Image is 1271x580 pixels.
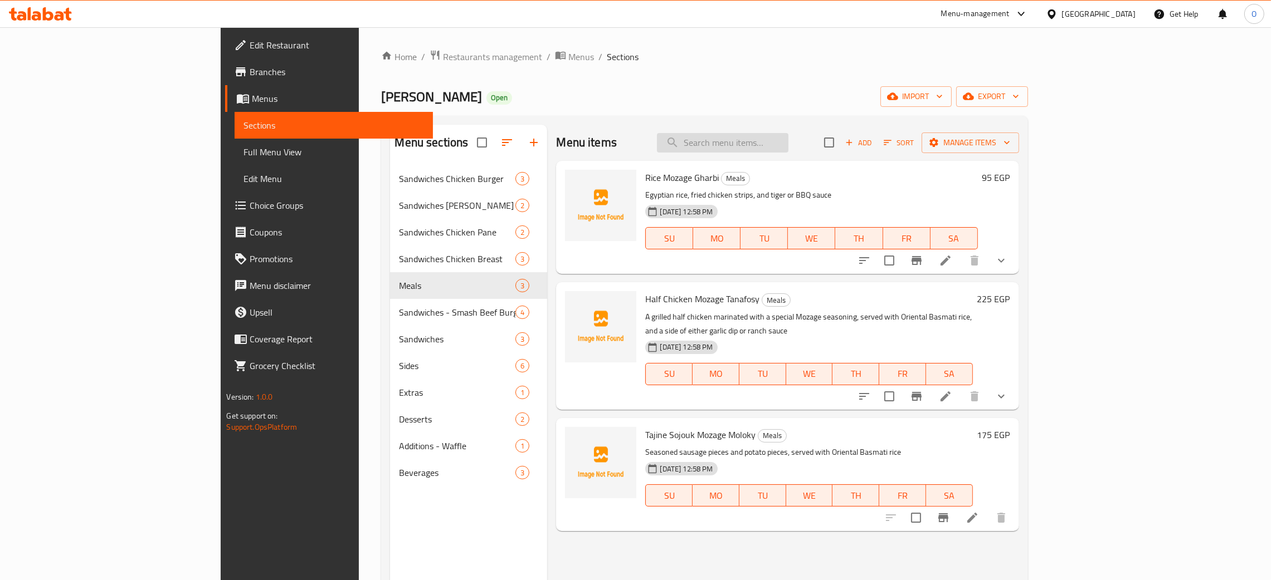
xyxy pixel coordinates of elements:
[598,50,602,63] li: /
[889,90,943,104] span: import
[941,7,1010,21] div: Menu-management
[225,352,433,379] a: Grocery Checklist
[399,332,515,346] span: Sandwiches
[516,227,529,238] span: 2
[883,227,931,249] button: FR
[256,390,273,404] span: 1.0.0
[225,192,433,219] a: Choice Groups
[515,199,529,212] div: items
[977,427,1010,443] h6: 175 EGP
[515,306,529,319] div: items
[888,230,926,247] span: FR
[516,468,529,478] span: 3
[645,188,977,202] p: Egyptian rice, fried chicken strips, and tiger or BBQ sauce
[745,230,783,247] span: TU
[250,359,424,372] span: Grocery Checklist
[650,366,688,382] span: SU
[988,247,1015,274] button: show more
[390,432,547,459] div: Additions - Waffle1
[515,332,529,346] div: items
[244,145,424,159] span: Full Menu View
[939,390,952,403] a: Edit menu item
[966,511,979,524] a: Edit menu item
[399,306,515,319] div: Sandwiches - Smash Beef Burger
[791,488,829,504] span: WE
[645,445,972,459] p: Seasoned sausage pieces and potato pieces, served with Oriental Basmati rice
[832,484,879,507] button: TH
[1062,8,1136,20] div: [GEOGRAPHIC_DATA]
[225,245,433,272] a: Promotions
[903,247,930,274] button: Branch-specific-item
[235,112,433,139] a: Sections
[645,291,759,307] span: Half Chicken Mozage Tanafosy
[515,439,529,453] div: items
[565,170,636,241] img: Rice Mozage Gharbi
[878,385,901,408] span: Select to update
[817,131,841,154] span: Select section
[399,279,515,292] div: Meals
[226,390,254,404] span: Version:
[744,488,782,504] span: TU
[390,219,547,245] div: Sandwiches Chicken Pane2
[961,383,988,410] button: delete
[250,252,424,266] span: Promotions
[515,466,529,479] div: items
[390,352,547,379] div: Sides6
[878,249,901,272] span: Select to update
[841,134,876,151] span: Add item
[516,254,529,264] span: 3
[225,272,433,299] a: Menu disclaimer
[655,342,717,352] span: [DATE] 12:58 PM
[876,134,922,151] span: Sort items
[837,366,875,382] span: TH
[693,227,741,249] button: MO
[390,406,547,432] div: Desserts2
[516,307,529,318] span: 4
[931,227,978,249] button: SA
[922,132,1019,153] button: Manage items
[225,32,433,58] a: Edit Restaurant
[470,131,494,154] span: Select all sections
[698,230,736,247] span: MO
[520,129,547,156] button: Add section
[494,129,520,156] span: Sort sections
[697,488,735,504] span: MO
[399,439,515,453] span: Additions - Waffle
[244,172,424,185] span: Edit Menu
[791,366,829,382] span: WE
[758,429,786,442] span: Meals
[931,136,1010,150] span: Manage items
[250,65,424,78] span: Branches
[390,272,547,299] div: Meals3
[568,50,594,63] span: Menus
[931,366,968,382] span: SA
[399,359,515,372] span: Sides
[399,252,515,266] span: Sandwiches Chicken Breast
[399,172,515,185] span: Sandwiches Chicken Burger
[516,334,529,345] span: 3
[693,363,739,385] button: MO
[390,299,547,326] div: Sandwiches - Smash Beef Burger4
[935,230,973,247] span: SA
[607,50,639,63] span: Sections
[555,50,594,64] a: Menus
[832,363,879,385] button: TH
[1251,8,1257,20] span: O
[961,247,988,274] button: delete
[739,363,786,385] button: TU
[879,363,926,385] button: FR
[762,293,791,307] div: Meals
[486,93,512,102] span: Open
[939,254,952,267] a: Edit menu item
[655,464,717,474] span: [DATE] 12:58 PM
[399,386,515,399] span: Extras
[225,326,433,352] a: Coverage Report
[835,227,883,249] button: TH
[226,409,277,423] span: Get support on:
[904,506,928,529] span: Select to update
[988,383,1015,410] button: show more
[399,466,515,479] div: Beverages
[516,387,529,398] span: 1
[390,459,547,486] div: Beverages3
